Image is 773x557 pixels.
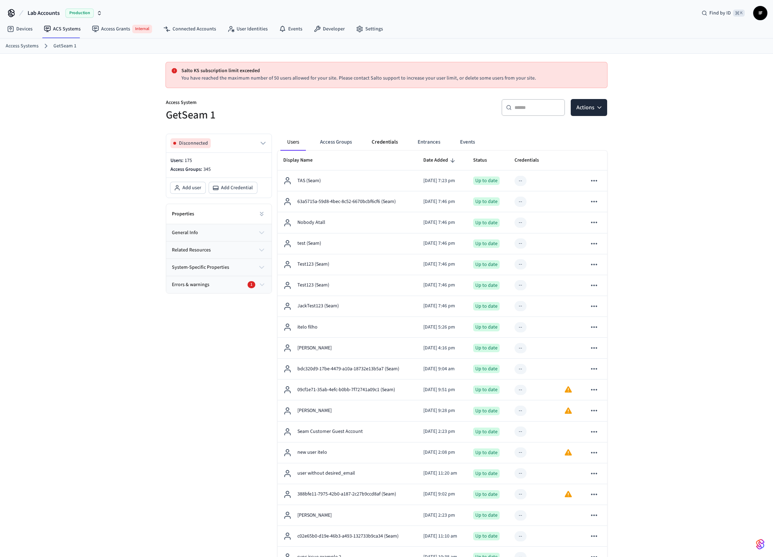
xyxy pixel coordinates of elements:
button: related resources [166,242,272,259]
button: general info [166,224,272,241]
button: Disconnected [170,138,267,148]
span: Disconnected [179,140,208,147]
p: [DATE] 7:46 pm [423,240,462,247]
span: Add user [182,184,201,191]
div: Up to date [473,260,500,269]
p: new user itelo [297,449,327,456]
div: -- [519,407,522,414]
span: Add Credential [221,184,253,191]
button: Actions [571,99,607,116]
div: 1 [248,281,255,288]
img: SeamLogoGradient.69752ec5.svg [756,539,765,550]
p: [DATE] 7:46 pm [423,261,462,268]
span: ⌘ K [733,10,745,17]
div: -- [519,365,522,373]
p: [DATE] 2:23 pm [423,428,462,435]
div: Up to date [473,490,500,499]
span: 345 [203,166,211,173]
p: [DATE] 9:51 pm [423,386,462,394]
p: 09cf1e71-35ab-4efc-b0bb-7f72741a09c1 (Seam) [297,386,395,394]
p: [DATE] 2:23 pm [423,512,462,519]
a: Access Systems [6,42,39,50]
p: TAS (Seam) [297,177,321,185]
p: 63a5715a-59d8-4bec-8c52-6670bcbf6cf6 (Seam) [297,198,396,205]
span: Lab Accounts [28,9,60,17]
a: Settings [350,23,389,35]
p: Access Groups: [170,166,267,173]
div: -- [519,470,522,477]
div: Up to date [473,448,500,457]
span: 175 [185,157,192,164]
div: -- [519,219,522,226]
p: user without desired_email [297,470,355,477]
a: GetSeam 1 [53,42,76,50]
a: Events [273,23,308,35]
div: Find by ID⌘ K [696,7,750,19]
h5: GetSeam 1 [166,108,382,122]
button: Credentials [366,134,403,151]
a: Developer [308,23,350,35]
p: [DATE] 7:46 pm [423,219,462,226]
span: IF [754,7,767,19]
button: Access Groups [314,134,358,151]
button: Events [454,134,481,151]
div: Up to date [473,323,500,331]
a: ACS Systems [38,23,86,35]
p: [PERSON_NAME] [297,407,332,414]
p: Nobody Atall [297,219,325,226]
p: Access System [166,99,382,108]
div: -- [519,240,522,247]
div: Up to date [473,344,500,352]
div: -- [519,344,522,352]
span: Credentials [515,155,548,166]
div: Up to date [473,469,500,478]
div: Up to date [473,407,500,415]
button: Add user [170,182,205,193]
button: IF [753,6,767,20]
button: system-specific properties [166,259,272,276]
p: [DATE] 9:28 pm [423,407,462,414]
p: [DATE] 11:10 am [423,533,462,540]
div: Up to date [473,219,500,227]
p: [DATE] 9:04 am [423,365,462,373]
a: User Identities [222,23,273,35]
div: -- [519,533,522,540]
span: Internal [132,25,152,33]
div: Up to date [473,239,500,248]
button: Add Credential [209,182,257,193]
p: [DATE] 7:46 pm [423,282,462,289]
p: [DATE] 5:26 pm [423,324,462,331]
p: [DATE] 7:46 pm [423,302,462,310]
div: -- [519,282,522,289]
span: general info [172,229,198,237]
p: c02e65b0-d19e-46b3-a493-132733b9ca34 (Seam) [297,533,399,540]
p: [DATE] 9:02 pm [423,491,462,498]
button: Entrances [412,134,446,151]
p: [DATE] 11:20 am [423,470,462,477]
p: Test123 (Seam) [297,282,329,289]
a: Connected Accounts [158,23,222,35]
span: Errors & warnings [172,281,209,289]
h2: Properties [172,210,194,217]
div: Up to date [473,176,500,185]
button: Errors & warnings1 [166,276,272,293]
p: Users: [170,157,267,164]
a: Devices [1,23,38,35]
span: Display Name [283,155,322,166]
div: -- [519,428,522,435]
div: Up to date [473,532,500,540]
div: -- [519,324,522,331]
p: [DATE] 7:46 pm [423,198,462,205]
div: -- [519,261,522,268]
p: Salto KS subscription limit exceeded [181,67,601,75]
div: Up to date [473,281,500,290]
p: [DATE] 2:08 pm [423,449,462,456]
span: Find by ID [709,10,731,17]
span: Production [65,8,94,18]
p: bdc320d9-17be-4479-a10a-18732e13b5a7 (Seam) [297,365,399,373]
p: [DATE] 7:23 pm [423,177,462,185]
span: Date Added [423,155,457,166]
div: -- [519,386,522,394]
p: itelo filho [297,324,318,331]
div: -- [519,449,522,456]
